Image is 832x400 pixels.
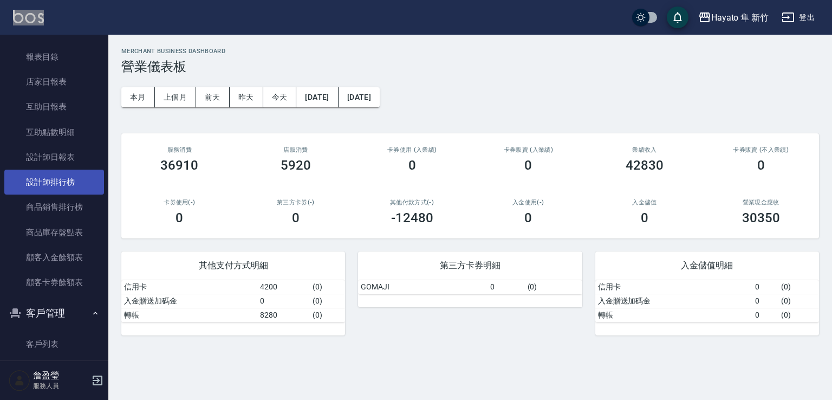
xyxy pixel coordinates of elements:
[4,299,104,327] button: 客戶管理
[257,280,310,294] td: 4200
[13,10,44,23] img: Logo
[160,158,198,173] h3: 36910
[626,158,664,173] h3: 42830
[778,280,819,294] td: ( 0 )
[121,87,155,107] button: 本月
[4,170,104,195] a: 設計師排行榜
[716,199,806,206] h2: 營業現金應收
[525,280,582,294] td: ( 0 )
[595,294,752,308] td: 入金贈送加碼金
[230,87,263,107] button: 昨天
[483,146,574,153] h2: 卡券販賣 (入業績)
[595,280,819,322] table: a dense table
[134,260,332,271] span: 其他支付方式明細
[524,210,532,225] h3: 0
[251,199,341,206] h2: 第三方卡券(-)
[408,158,416,173] h3: 0
[752,280,778,294] td: 0
[196,87,230,107] button: 前天
[310,308,345,322] td: ( 0 )
[257,294,310,308] td: 0
[263,87,297,107] button: 今天
[296,87,338,107] button: [DATE]
[4,270,104,295] a: 顧客卡券餘額表
[752,294,778,308] td: 0
[371,260,569,271] span: 第三方卡券明細
[600,146,690,153] h2: 業績收入
[121,308,257,322] td: 轉帳
[777,8,819,28] button: 登出
[121,59,819,74] h3: 營業儀表板
[667,7,688,28] button: save
[4,120,104,145] a: 互助點數明細
[33,370,88,381] h5: 詹盈瑩
[600,199,690,206] h2: 入金儲值
[752,308,778,322] td: 0
[694,7,773,29] button: Hayato 隼 新竹
[251,146,341,153] h2: 店販消費
[367,146,457,153] h2: 卡券使用 (入業績)
[121,280,345,322] table: a dense table
[358,280,487,294] td: GOMAJI
[742,210,780,225] h3: 30350
[711,11,769,24] div: Hayato 隼 新竹
[134,199,225,206] h2: 卡券使用(-)
[4,69,104,94] a: 店家日報表
[175,210,183,225] h3: 0
[4,245,104,270] a: 顧客入金餘額表
[121,48,819,55] h2: MERCHANT BUSINESS DASHBOARD
[483,199,574,206] h2: 入金使用(-)
[595,280,752,294] td: 信用卡
[778,294,819,308] td: ( 0 )
[4,332,104,357] a: 客戶列表
[310,294,345,308] td: ( 0 )
[281,158,311,173] h3: 5920
[257,308,310,322] td: 8280
[391,210,433,225] h3: -12480
[4,44,104,69] a: 報表目錄
[310,280,345,294] td: ( 0 )
[134,146,225,153] h3: 服務消費
[595,308,752,322] td: 轉帳
[339,87,380,107] button: [DATE]
[9,370,30,391] img: Person
[121,294,257,308] td: 入金贈送加碼金
[367,199,457,206] h2: 其他付款方式(-)
[716,146,806,153] h2: 卡券販賣 (不入業績)
[33,381,88,391] p: 服務人員
[4,195,104,220] a: 商品銷售排行榜
[778,308,819,322] td: ( 0 )
[4,357,104,382] a: 卡券管理
[292,210,300,225] h3: 0
[121,280,257,294] td: 信用卡
[4,220,104,245] a: 商品庫存盤點表
[155,87,196,107] button: 上個月
[4,94,104,119] a: 互助日報表
[487,280,524,294] td: 0
[358,280,582,294] table: a dense table
[524,158,532,173] h3: 0
[757,158,765,173] h3: 0
[641,210,648,225] h3: 0
[4,145,104,170] a: 設計師日報表
[608,260,806,271] span: 入金儲值明細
